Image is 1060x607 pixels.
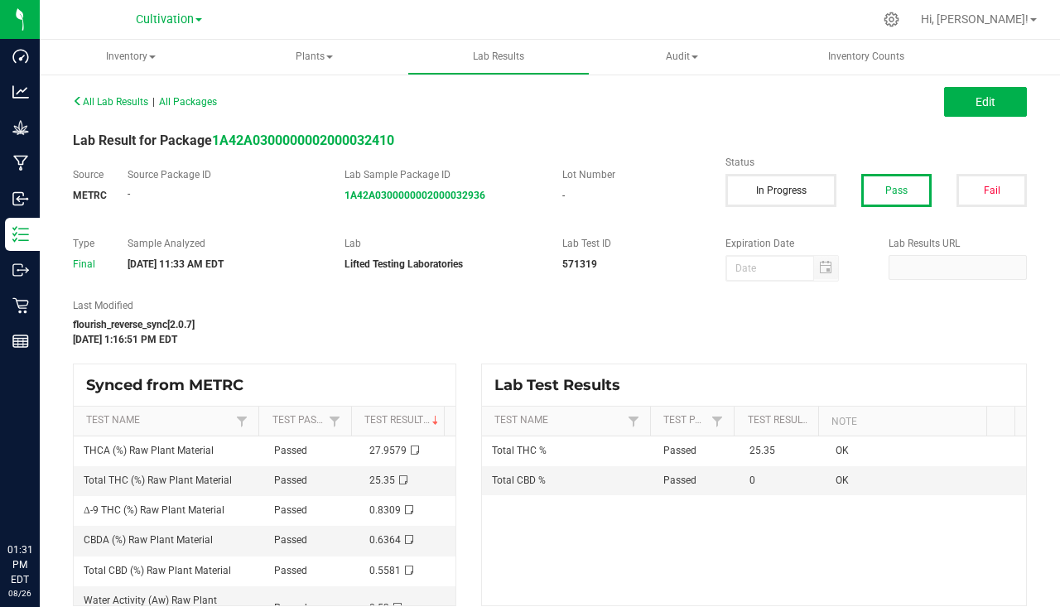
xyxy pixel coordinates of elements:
[86,414,232,427] a: Test NameSortable
[7,587,32,600] p: 08/26
[592,41,773,74] span: Audit
[591,40,773,75] a: Audit
[274,565,307,576] span: Passed
[12,84,29,100] inline-svg: Analytics
[663,414,707,427] a: Test PassedSortable
[136,12,194,26] span: Cultivation
[274,445,307,456] span: Passed
[7,542,32,587] p: 01:31 PM EDT
[861,174,932,207] button: Pass
[921,12,1029,26] span: Hi, [PERSON_NAME]!
[429,414,442,427] span: Sortable
[492,475,546,486] span: Total CBD %
[369,475,395,486] span: 25.35
[494,376,633,394] span: Lab Test Results
[707,411,727,431] a: Filter
[73,167,103,182] label: Source
[494,414,624,427] a: Test NameSortable
[956,174,1027,207] button: Fail
[73,257,103,272] div: Final
[128,188,130,200] span: -
[748,414,812,427] a: Test ResultSortable
[84,565,231,576] span: Total CBD (%) Raw Plant Material
[344,258,463,270] strong: Lifted Testing Laboratories
[344,236,537,251] label: Lab
[976,95,995,108] span: Edit
[725,174,836,207] button: In Progress
[128,167,320,182] label: Source Package ID
[128,258,224,270] strong: [DATE] 11:33 AM EDT
[73,132,394,148] span: Lab Result for Package
[86,376,256,394] span: Synced from METRC
[562,236,701,251] label: Lab Test ID
[369,534,401,546] span: 0.6364
[725,155,1027,170] label: Status
[84,504,224,516] span: Δ-9 THC (%) Raw Plant Material
[12,155,29,171] inline-svg: Manufacturing
[881,12,902,27] div: Manage settings
[407,40,590,75] a: Lab Results
[274,534,307,546] span: Passed
[224,41,405,74] span: Plants
[73,96,148,108] span: All Lab Results
[12,226,29,243] inline-svg: Inventory
[73,298,701,313] label: Last Modified
[492,445,547,456] span: Total THC %
[325,411,344,431] a: Filter
[84,534,213,546] span: CBDA (%) Raw Plant Material
[944,87,1027,117] button: Edit
[806,50,927,64] span: Inventory Counts
[159,96,217,108] span: All Packages
[12,333,29,349] inline-svg: Reports
[12,190,29,207] inline-svg: Inbound
[344,167,537,182] label: Lab Sample Package ID
[725,236,864,251] label: Expiration Date
[369,504,401,516] span: 0.8309
[836,445,849,456] span: OK
[73,319,195,330] strong: flourish_reverse_sync[2.0.7]
[369,565,401,576] span: 0.5581
[450,50,547,64] span: Lab Results
[274,475,307,486] span: Passed
[624,411,643,431] a: Filter
[749,445,775,456] span: 25.35
[73,334,177,345] strong: [DATE] 1:16:51 PM EDT
[152,96,155,108] span: |
[73,190,107,201] strong: METRC
[274,504,307,516] span: Passed
[73,236,103,251] label: Type
[562,167,701,182] label: Lot Number
[12,262,29,278] inline-svg: Outbound
[663,475,696,486] span: Passed
[562,190,565,201] span: -
[212,132,394,148] a: 1A42A0300000002000032410
[836,475,849,486] span: OK
[232,411,252,431] a: Filter
[344,190,485,201] a: 1A42A0300000002000032936
[775,40,957,75] a: Inventory Counts
[17,475,66,524] iframe: Resource center
[12,297,29,314] inline-svg: Retail
[12,119,29,136] inline-svg: Grow
[84,475,232,486] span: Total THC (%) Raw Plant Material
[40,40,222,75] a: Inventory
[889,236,1027,251] label: Lab Results URL
[562,258,597,270] strong: 571319
[224,40,406,75] a: Plants
[12,48,29,65] inline-svg: Dashboard
[369,445,407,456] span: 27.9579
[128,236,320,251] label: Sample Analyzed
[663,445,696,456] span: Passed
[818,407,986,436] th: Note
[272,414,325,427] a: Test PassedSortable
[364,414,437,427] a: Test ResultSortable
[84,445,214,456] span: THCA (%) Raw Plant Material
[749,475,755,486] span: 0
